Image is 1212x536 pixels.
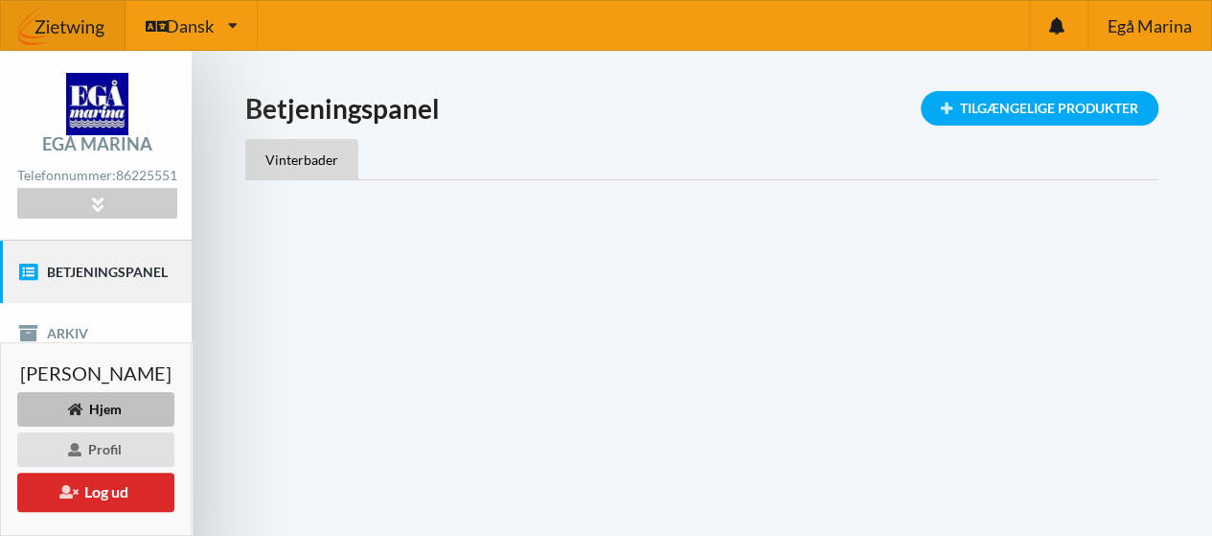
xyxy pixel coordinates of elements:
span: Dansk [166,17,214,35]
div: Profil [17,432,174,467]
span: [PERSON_NAME] [20,363,172,383]
h1: Betjeningspanel [245,91,1158,126]
div: Egå Marina [42,135,152,152]
strong: 86225551 [116,167,177,183]
div: Vinterbader [245,139,358,179]
div: Hjem [17,392,174,427]
img: logo [66,73,128,135]
div: Tilgængelige Produkter [921,91,1158,126]
button: Log ud [17,473,174,512]
div: Telefonnummer: [17,163,176,189]
span: Egå Marina [1107,17,1191,35]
